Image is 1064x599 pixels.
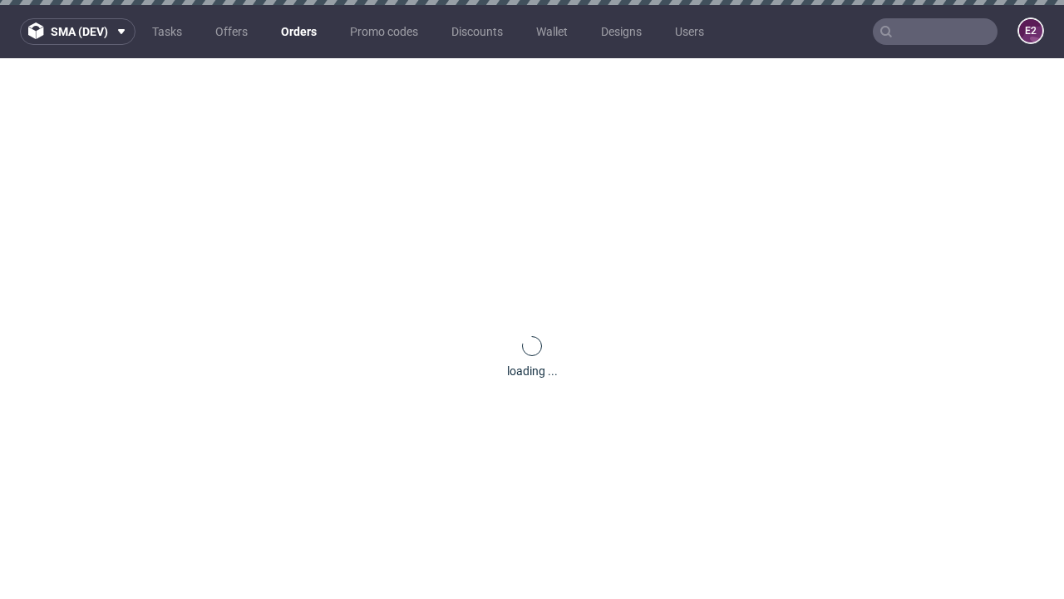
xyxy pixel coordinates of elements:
a: Promo codes [340,18,428,45]
a: Wallet [526,18,578,45]
a: Discounts [441,18,513,45]
span: sma (dev) [51,26,108,37]
a: Tasks [142,18,192,45]
a: Offers [205,18,258,45]
div: loading ... [507,363,558,379]
figcaption: e2 [1019,19,1042,42]
a: Designs [591,18,652,45]
a: Users [665,18,714,45]
button: sma (dev) [20,18,135,45]
a: Orders [271,18,327,45]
